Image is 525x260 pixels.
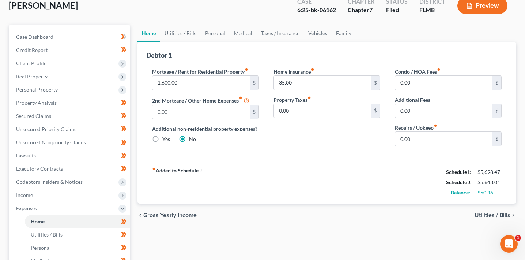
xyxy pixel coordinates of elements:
label: Condo / HOA Fees [395,68,441,75]
span: Home [31,218,45,224]
span: Expenses [16,205,37,211]
label: Additional Fees [395,96,430,104]
a: Vehicles [304,25,332,42]
div: Debtor 1 [146,51,172,60]
strong: Schedule J: [446,179,472,185]
span: Client Profile [16,60,46,66]
span: Real Property [16,73,48,79]
div: $5,648.01 [477,179,502,186]
span: Case Dashboard [16,34,53,40]
a: Medical [230,25,257,42]
div: $ [492,76,501,90]
a: Property Analysis [10,96,130,109]
div: FLMB [419,6,446,14]
a: Lawsuits [10,149,130,162]
strong: Added to Schedule J [152,167,202,198]
i: fiber_manual_record [245,68,248,71]
a: Family [332,25,356,42]
div: $ [492,104,501,118]
label: Yes [162,135,170,143]
a: Utilities / Bills [25,228,130,241]
a: Credit Report [10,44,130,57]
a: Unsecured Nonpriority Claims [10,136,130,149]
i: chevron_left [137,212,143,218]
span: Executory Contracts [16,166,63,172]
input: -- [274,76,371,90]
label: 2nd Mortgage / Other Home Expenses [152,96,249,105]
strong: Schedule I: [446,169,471,175]
div: $ [250,76,258,90]
a: Secured Claims [10,109,130,123]
a: Unsecured Priority Claims [10,123,130,136]
span: Lawsuits [16,152,36,159]
a: Home [137,25,160,42]
span: Unsecured Priority Claims [16,126,76,132]
i: fiber_manual_record [437,68,441,71]
input: -- [395,132,492,146]
span: Personal Property [16,86,58,93]
a: Home [25,215,130,228]
span: Gross Yearly Income [143,212,197,218]
label: Property Taxes [273,96,311,104]
div: $5,698.47 [477,168,502,176]
label: No [189,135,196,143]
span: Secured Claims [16,113,51,119]
input: -- [395,104,492,118]
i: fiber_manual_record [307,96,311,100]
a: Utilities / Bills [160,25,201,42]
iframe: Intercom live chat [500,235,518,253]
i: fiber_manual_record [152,167,156,171]
span: Utilities / Bills [31,231,63,238]
label: Mortgage / Rent for Residential Property [152,68,248,75]
a: Taxes / Insurance [257,25,304,42]
label: Repairs / Upkeep [395,124,437,131]
a: Case Dashboard [10,30,130,44]
i: fiber_manual_record [311,68,314,71]
div: $50.46 [477,189,502,196]
input: -- [395,76,492,90]
strong: Balance: [451,189,470,196]
div: Filed [386,6,408,14]
div: $ [371,104,380,118]
span: Codebtors Insiders & Notices [16,179,83,185]
div: $ [371,76,380,90]
div: $ [250,105,258,119]
a: Executory Contracts [10,162,130,175]
div: 6:25-bk-06162 [297,6,336,14]
i: chevron_right [510,212,516,218]
a: Personal [25,241,130,255]
span: 1 [515,235,521,241]
button: Utilities / Bills chevron_right [475,212,516,218]
span: 7 [369,6,373,13]
input: -- [152,76,250,90]
span: Property Analysis [16,100,57,106]
div: $ [492,132,501,146]
input: -- [274,104,371,118]
i: fiber_manual_record [239,96,242,100]
div: Chapter [348,6,374,14]
label: Additional non-residential property expenses? [152,125,259,133]
span: Credit Report [16,47,48,53]
a: Personal [201,25,230,42]
span: Utilities / Bills [475,212,510,218]
i: fiber_manual_record [434,124,437,127]
button: chevron_left Gross Yearly Income [137,212,197,218]
span: Personal [31,245,51,251]
span: Unsecured Nonpriority Claims [16,139,86,145]
label: Home Insurance [273,68,314,75]
input: -- [152,105,250,119]
span: Income [16,192,33,198]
